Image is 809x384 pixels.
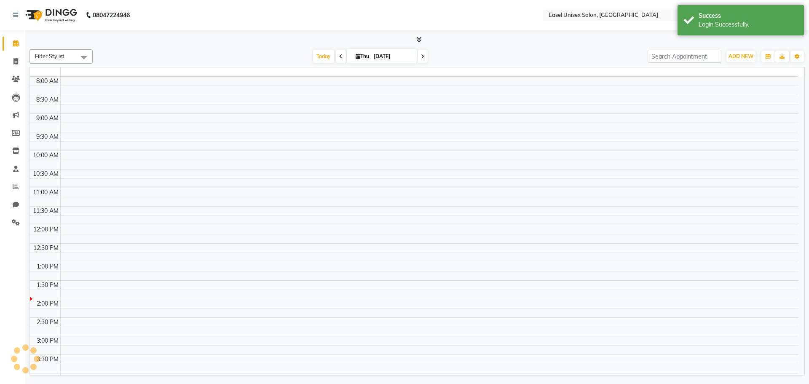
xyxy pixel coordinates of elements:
div: 4:00 PM [35,373,60,382]
div: 11:00 AM [31,188,60,197]
img: logo [21,3,79,27]
button: ADD NEW [726,51,755,62]
div: 3:30 PM [35,355,60,364]
div: Login Successfully. [699,20,798,29]
span: ADD NEW [729,53,753,59]
div: 3:00 PM [35,336,60,345]
div: 2:30 PM [35,318,60,327]
div: 12:00 PM [32,225,60,234]
input: Search Appointment [648,50,721,63]
div: 8:00 AM [35,77,60,86]
b: 08047224946 [93,3,130,27]
div: 10:30 AM [31,169,60,178]
div: 1:30 PM [35,281,60,290]
span: Thu [354,53,371,59]
div: 11:30 AM [31,207,60,215]
span: Filter Stylist [35,53,64,59]
div: 12:30 PM [32,244,60,252]
div: 8:30 AM [35,95,60,104]
div: 10:00 AM [31,151,60,160]
div: Success [699,11,798,20]
div: 1:00 PM [35,262,60,271]
div: 9:00 AM [35,114,60,123]
input: 2025-09-04 [371,50,413,63]
div: 2:00 PM [35,299,60,308]
span: Today [313,50,334,63]
div: 9:30 AM [35,132,60,141]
